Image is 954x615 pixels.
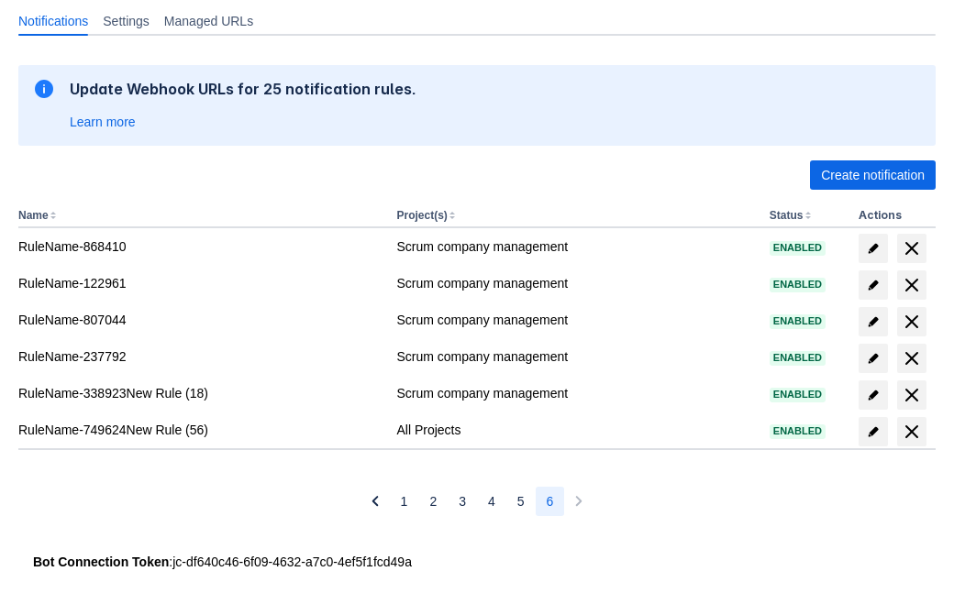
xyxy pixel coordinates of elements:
div: Scrum company management [396,347,754,366]
span: Enabled [770,390,826,400]
span: Managed URLs [164,12,253,30]
span: delete [901,274,923,296]
span: delete [901,384,923,406]
div: RuleName-749624New Rule (56) [18,421,382,439]
button: Name [18,209,49,222]
span: delete [901,421,923,443]
button: Page 5 [506,487,536,516]
span: edit [866,424,881,439]
div: RuleName-868410 [18,237,382,256]
button: Page 1 [390,487,419,516]
div: Scrum company management [396,237,754,256]
span: delete [901,311,923,333]
button: Next [564,487,593,516]
span: edit [866,314,881,329]
span: 4 [488,487,495,516]
button: Status [770,209,804,222]
span: Enabled [770,426,826,436]
div: Scrum company management [396,384,754,402]
div: RuleName-122961 [18,274,382,292]
span: edit [866,351,881,366]
span: Enabled [770,280,826,290]
h2: Update Webhook URLs for 25 notification rules. [70,80,416,98]
div: All Projects [396,421,754,439]
div: RuleName-338923New Rule (18) [18,384,382,402]
button: Page 6 [536,487,565,516]
a: Learn more [70,113,136,131]
strong: Bot Connection Token [33,555,169,569]
span: 6 [547,487,554,516]
span: delete [901,347,923,369]
span: information [33,78,55,100]
div: RuleName-237792 [18,347,382,366]
span: 2 [429,487,437,516]
button: Page 2 [418,487,448,516]
span: Notifications [18,12,88,30]
div: RuleName-807044 [18,311,382,329]
span: edit [866,278,881,292]
button: Project(s) [396,209,447,222]
span: Enabled [770,316,826,326]
span: 1 [401,487,408,516]
span: Enabled [770,353,826,363]
span: Settings [103,12,150,30]
span: 5 [517,487,525,516]
div: : jc-df640c46-6f09-4632-a7c0-4ef5f1fcd49a [33,553,921,571]
span: edit [866,388,881,402]
button: Page 4 [477,487,506,516]
span: Create notification [821,160,925,190]
button: Create notification [810,160,936,190]
span: Enabled [770,243,826,253]
div: Scrum company management [396,311,754,329]
th: Actions [851,204,936,228]
span: edit [866,241,881,256]
button: Page 3 [448,487,477,516]
div: Scrum company management [396,274,754,292]
span: delete [901,237,923,259]
nav: Pagination [361,487,594,516]
span: 3 [459,487,466,516]
button: Previous [361,487,390,516]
